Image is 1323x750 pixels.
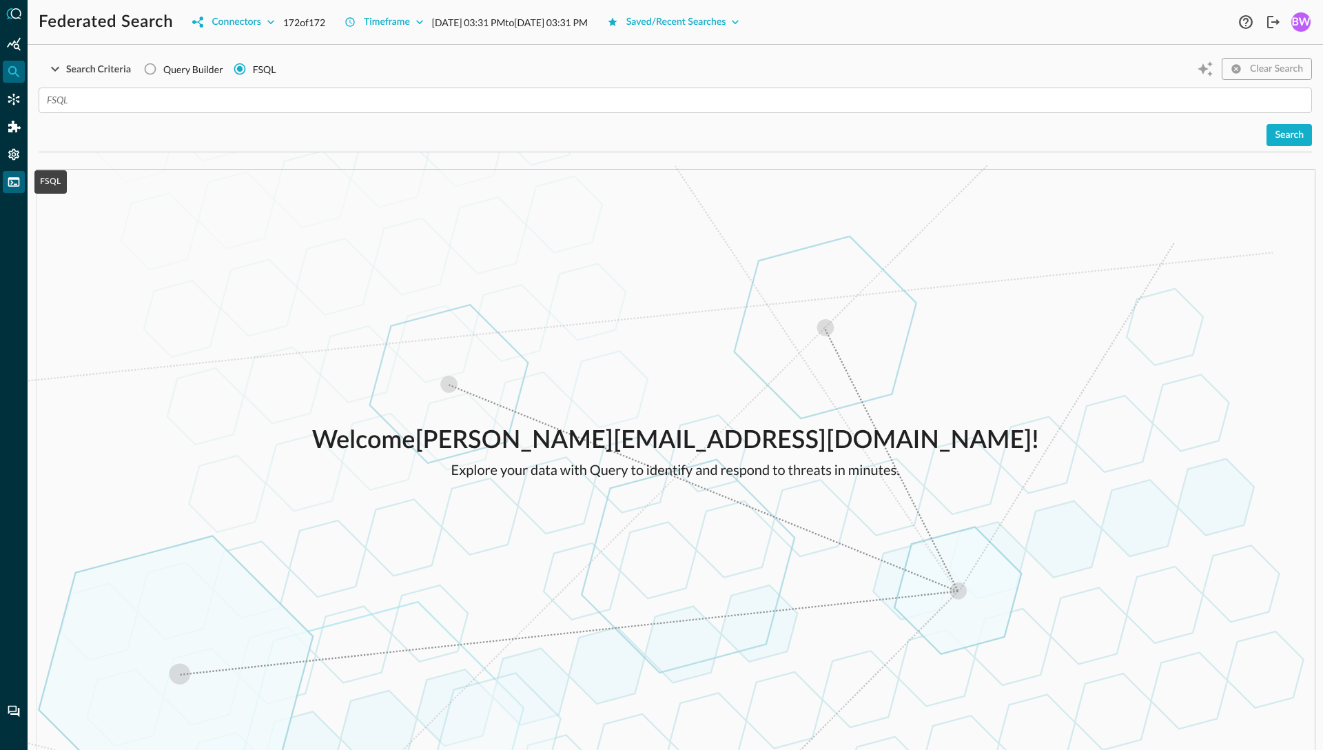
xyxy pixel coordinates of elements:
[1266,124,1312,146] button: Search
[336,11,432,33] button: Timeframe
[184,11,283,33] button: Connectors
[39,58,139,80] button: Search Criteria
[312,460,1039,480] p: Explore your data with Query to identify and respond to threats in minutes.
[3,116,25,138] div: Addons
[1235,11,1257,33] button: Help
[3,33,25,55] div: Summary Insights
[1262,11,1284,33] button: Logout
[432,15,588,30] p: Selected date/time range
[599,11,748,33] button: Saved/Recent Searches
[3,171,25,193] div: FSQL
[312,423,1039,460] p: Welcome [PERSON_NAME][EMAIL_ADDRESS][DOMAIN_NAME] !
[3,700,25,722] div: Chat
[3,61,25,83] div: Federated Search
[283,15,325,30] p: 172 of 172
[34,170,67,194] div: FSQL
[39,11,173,33] h1: Federated Search
[47,88,1312,113] input: FSQL
[1291,12,1311,32] div: BW
[3,88,25,110] div: Connectors
[163,62,223,77] span: Query Builder
[3,143,25,165] div: Settings
[253,62,276,77] div: FSQL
